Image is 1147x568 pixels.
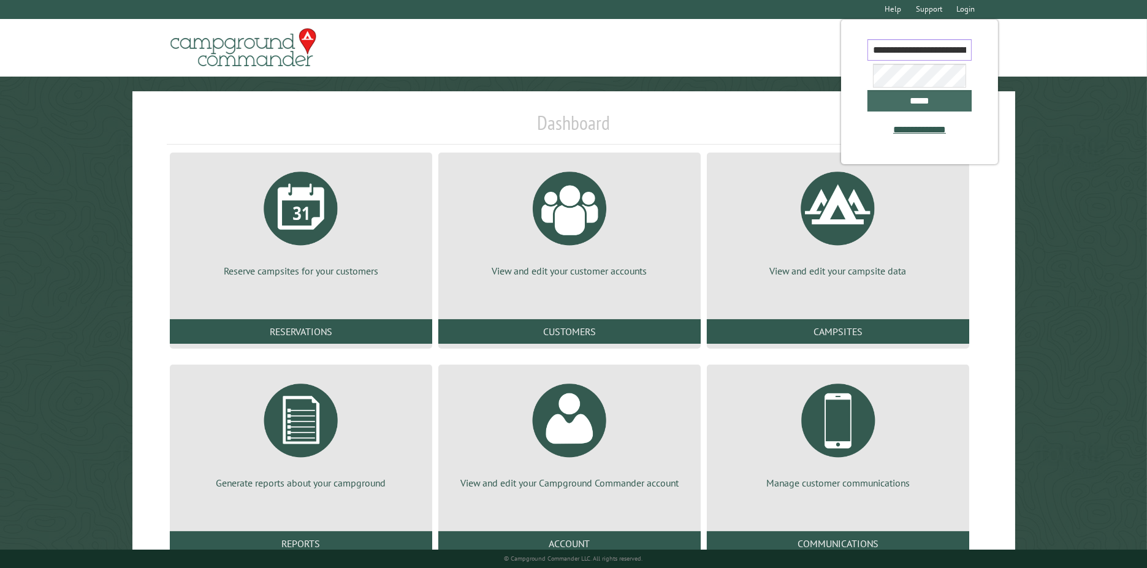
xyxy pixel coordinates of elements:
[438,319,701,344] a: Customers
[707,319,969,344] a: Campsites
[170,319,432,344] a: Reservations
[722,374,955,490] a: Manage customer communications
[438,531,701,556] a: Account
[453,264,686,278] p: View and edit your customer accounts
[722,476,955,490] p: Manage customer communications
[453,476,686,490] p: View and edit your Campground Commander account
[505,555,643,562] small: © Campground Commander LLC. All rights reserved.
[722,162,955,278] a: View and edit your campsite data
[167,24,320,72] img: Campground Commander
[707,531,969,556] a: Communications
[167,111,981,145] h1: Dashboard
[722,264,955,278] p: View and edit your campsite data
[185,374,417,490] a: Generate reports about your campground
[185,162,417,278] a: Reserve campsites for your customers
[453,374,686,490] a: View and edit your Campground Commander account
[453,162,686,278] a: View and edit your customer accounts
[185,476,417,490] p: Generate reports about your campground
[185,264,417,278] p: Reserve campsites for your customers
[170,531,432,556] a: Reports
